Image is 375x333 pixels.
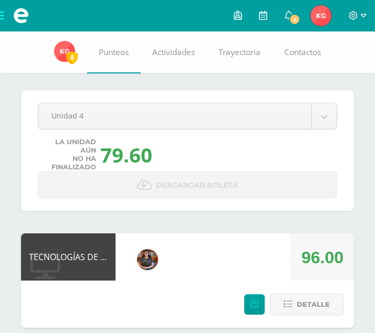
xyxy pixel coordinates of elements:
[297,295,330,314] span: Detalle
[156,173,238,198] span: Descargar boleta
[152,47,195,58] span: Actividades
[301,234,343,281] div: 96.00
[218,47,261,58] span: Trayectoria
[38,103,337,129] a: Unidad 4
[21,233,116,281] div: TECNOLOGÍAS DE LA INFORMACIÓN Y LA COMUNICACIÓN 5
[54,41,75,62] img: 007a7e1cf9a8fe462f1ec32384fd10df.png
[289,14,300,25] span: 4
[270,294,343,315] button: Detalle
[284,47,321,58] span: Contactos
[87,31,141,73] a: Punteos
[137,249,158,270] img: 60a759e8b02ec95d430434cf0c0a55c7.png
[207,31,273,73] a: Trayectoria
[141,31,207,73] a: Actividades
[99,47,129,58] span: Punteos
[43,138,96,171] span: La unidad aún no ha finalizado
[51,103,298,128] span: Unidad 4
[273,31,333,73] a: Contactos
[66,51,78,64] span: 8
[100,141,152,168] div: 79.60
[310,5,331,26] img: 007a7e1cf9a8fe462f1ec32384fd10df.png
